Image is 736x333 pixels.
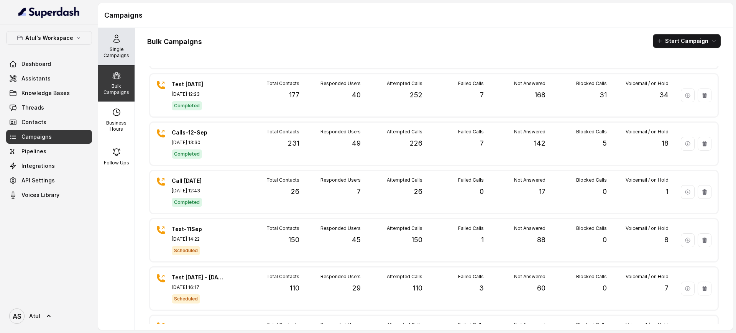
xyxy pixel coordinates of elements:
a: Assistants [6,72,92,85]
p: 88 [537,235,545,245]
p: 0 [603,283,607,294]
p: Total Contacts [266,129,299,135]
p: 231 [288,138,299,149]
p: Voicemail / on Hold [626,225,669,231]
p: Failed Calls [458,225,484,231]
p: Responded Users [320,225,361,231]
p: 150 [411,235,422,245]
p: 26 [291,186,299,197]
a: Threads [6,101,92,115]
p: Failed Calls [458,274,484,280]
span: Scheduled [172,294,200,303]
p: 26 [414,186,422,197]
p: 60 [537,283,545,294]
p: Voicemail / on Hold [626,80,669,87]
p: Attempted Calls [387,322,422,328]
p: 177 [289,90,299,100]
p: Test [DATE] - [DATE] [172,274,225,281]
p: Total Contacts [266,322,299,328]
text: AS [13,312,21,320]
h1: Bulk Campaigns [147,36,202,48]
a: Atul [6,305,92,327]
p: 142 [534,138,545,149]
p: Blocked Calls [576,80,607,87]
p: Bulk Campaigns [101,83,131,95]
a: Contacts [6,115,92,129]
p: [DATE] 16:17 [172,284,225,290]
p: Responded Users [320,322,361,328]
p: test [172,322,225,330]
p: Atul's Workspace [25,33,73,43]
p: Test-11Sep [172,225,225,233]
span: Integrations [21,162,55,170]
p: 7 [665,283,669,294]
p: Responded Users [320,177,361,183]
p: 8 [664,235,669,245]
p: 150 [288,235,299,245]
p: [DATE] 12:23 [172,91,225,97]
p: Single Campaigns [101,46,131,59]
p: Voicemail / on Hold [626,322,669,328]
span: Assistants [21,75,51,82]
p: 0 [603,186,607,197]
p: Attempted Calls [387,274,422,280]
span: Pipelines [21,148,46,155]
p: 49 [352,138,361,149]
span: Atul [29,312,40,320]
p: Responded Users [320,129,361,135]
p: Blocked Calls [576,225,607,231]
a: API Settings [6,174,92,187]
p: Total Contacts [266,177,299,183]
p: Follow Ups [104,160,129,166]
p: Voicemail / on Hold [626,274,669,280]
p: Attempted Calls [387,129,422,135]
p: Total Contacts [266,80,299,87]
p: Calls-12-Sep [172,129,225,136]
p: Test [DATE] [172,80,225,88]
a: Integrations [6,159,92,173]
p: Blocked Calls [576,274,607,280]
p: [DATE] 14:22 [172,236,225,242]
span: Completed [172,101,202,110]
p: [DATE] 12:43 [172,188,225,194]
p: 40 [352,90,361,100]
a: Dashboard [6,57,92,71]
p: 1 [481,235,484,245]
p: Total Contacts [266,274,299,280]
span: Contacts [21,118,46,126]
p: 226 [410,138,422,149]
p: Failed Calls [458,80,484,87]
p: Not Answered [514,322,545,328]
span: API Settings [21,177,55,184]
span: Threads [21,104,44,112]
p: 0 [480,186,484,197]
p: Not Answered [514,225,545,231]
p: 7 [480,138,484,149]
p: Blocked Calls [576,322,607,328]
p: Blocked Calls [576,129,607,135]
button: Start Campaign [653,34,721,48]
span: Completed [172,149,202,159]
span: Knowledge Bases [21,89,70,97]
p: Attempted Calls [387,225,422,231]
p: 110 [413,283,422,294]
button: Atul's Workspace [6,31,92,45]
p: Business Hours [101,120,131,132]
p: 0 [603,235,607,245]
p: 5 [603,138,607,149]
h1: Campaigns [104,9,727,21]
p: Attempted Calls [387,177,422,183]
p: Failed Calls [458,177,484,183]
span: Dashboard [21,60,51,68]
span: Scheduled [172,246,200,255]
p: [DATE] 13:30 [172,139,225,146]
p: 3 [479,283,484,294]
p: 1 [666,186,669,197]
p: Responded Users [320,80,361,87]
p: Failed Calls [458,129,484,135]
a: Knowledge Bases [6,86,92,100]
p: 18 [662,138,669,149]
p: 110 [290,283,299,294]
p: Call [DATE] [172,177,225,185]
p: Total Contacts [266,225,299,231]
